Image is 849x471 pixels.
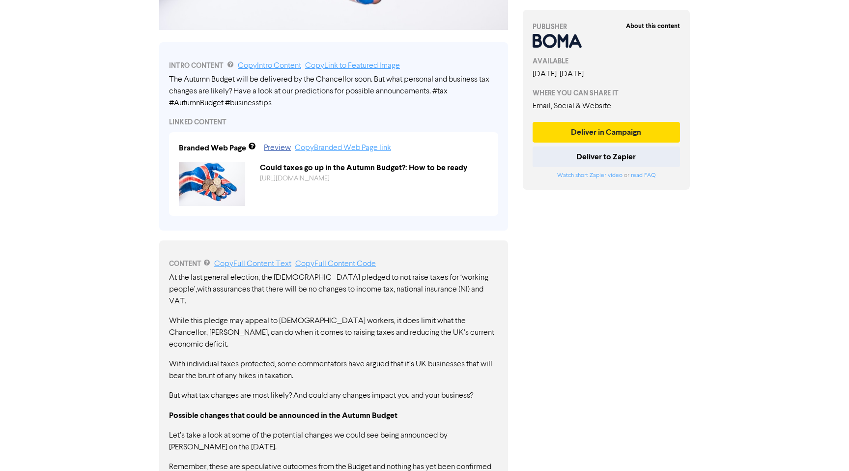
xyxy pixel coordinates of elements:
div: https://public2.bomamarketing.com/cp/40HOj1wmQEJhEdi6K0YPaE?sa=JDr9FRFp [253,174,496,184]
div: Could taxes go up in the Autumn Budget?: How to be ready [253,162,496,174]
a: Copy Full Content Text [214,260,291,268]
p: While this pledge may appeal to [DEMOGRAPHIC_DATA] workers, it does limit what the Chancellor, [P... [169,315,498,351]
div: or [533,171,680,180]
a: Copy Full Content Code [295,260,376,268]
div: Email, Social & Website [533,100,680,112]
a: read FAQ [631,173,655,178]
strong: About this content [626,22,680,30]
div: CONTENT [169,258,498,270]
p: With individual taxes protected, some commentators have argued that it’s UK businesses that will ... [169,358,498,382]
p: Let’s take a look at some of the potential changes we could see being announced by [PERSON_NAME] ... [169,430,498,453]
div: [DATE] - [DATE] [533,68,680,80]
a: Copy Branded Web Page link [295,144,391,152]
a: Copy Intro Content [238,62,301,70]
button: Deliver in Campaign [533,122,680,143]
a: Copy Link to Featured Image [305,62,400,70]
div: WHERE YOU CAN SHARE IT [533,88,680,98]
div: Branded Web Page [179,142,246,154]
div: INTRO CONTENT [169,60,498,72]
a: Watch short Zapier video [557,173,623,178]
strong: Possible changes that could be announced in the Autumn Budget [169,411,397,420]
iframe: Chat Widget [800,424,849,471]
div: LINKED CONTENT [169,117,498,127]
div: PUBLISHER [533,22,680,32]
div: The Autumn Budget will be delivered by the Chancellor soon. But what personal and business tax ch... [169,74,498,109]
p: At the last general election, the [DEMOGRAPHIC_DATA] pledged to not raise taxes for ‘working peop... [169,272,498,307]
p: But what tax changes are most likely? And could any changes impact you and your business? [169,390,498,402]
a: Preview [264,144,291,152]
button: Deliver to Zapier [533,147,680,167]
div: AVAILABLE [533,56,680,66]
a: [URL][DOMAIN_NAME] [260,175,330,182]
